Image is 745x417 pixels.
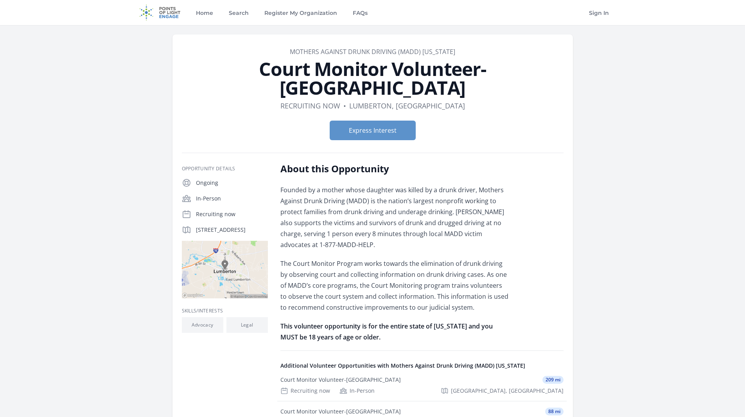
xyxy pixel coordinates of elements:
span: 88 mi [545,408,564,415]
div: • [343,100,346,111]
p: Recruiting now [196,210,268,218]
img: Map [182,241,268,298]
div: Court Monitor Volunteer-[GEOGRAPHIC_DATA] [280,376,401,384]
dd: Recruiting now [280,100,340,111]
span: [GEOGRAPHIC_DATA], [GEOGRAPHIC_DATA] [451,387,564,395]
span: 209 mi [542,376,564,384]
button: Express Interest [330,121,416,140]
div: Court Monitor Volunteer-[GEOGRAPHIC_DATA] [280,408,401,415]
a: Mothers Against Drunk Driving (MADD) [US_STATE] [290,47,455,56]
h2: About this Opportunity [280,162,509,175]
h4: Additional Volunteer Opportunities with Mothers Against Drunk Driving (MADD) [US_STATE] [280,362,564,370]
dd: Lumberton, [GEOGRAPHIC_DATA] [349,100,465,111]
h1: Court Monitor Volunteer-[GEOGRAPHIC_DATA] [182,60,564,97]
strong: This volunteer opportunity is for the entire state of [US_STATE] and you MUST be 18 years of age ... [280,322,493,341]
li: Advocacy [182,317,223,333]
p: The Court Monitor Program works towards the elimination of drunk driving by observing court and c... [280,258,509,313]
p: In-Person [196,195,268,202]
div: Recruiting now [280,387,330,395]
h3: Opportunity Details [182,166,268,172]
p: Founded by a mother whose daughter was killed by a drunk driver, Mothers Against Drunk Driving (M... [280,184,509,250]
h3: Skills/Interests [182,308,268,314]
div: In-Person [339,387,375,395]
p: Ongoing [196,179,268,187]
li: Legal [226,317,268,333]
a: Court Monitor Volunteer-[GEOGRAPHIC_DATA] 209 mi Recruiting now In-Person [GEOGRAPHIC_DATA], [GEO... [277,370,567,401]
p: [STREET_ADDRESS] [196,226,268,234]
